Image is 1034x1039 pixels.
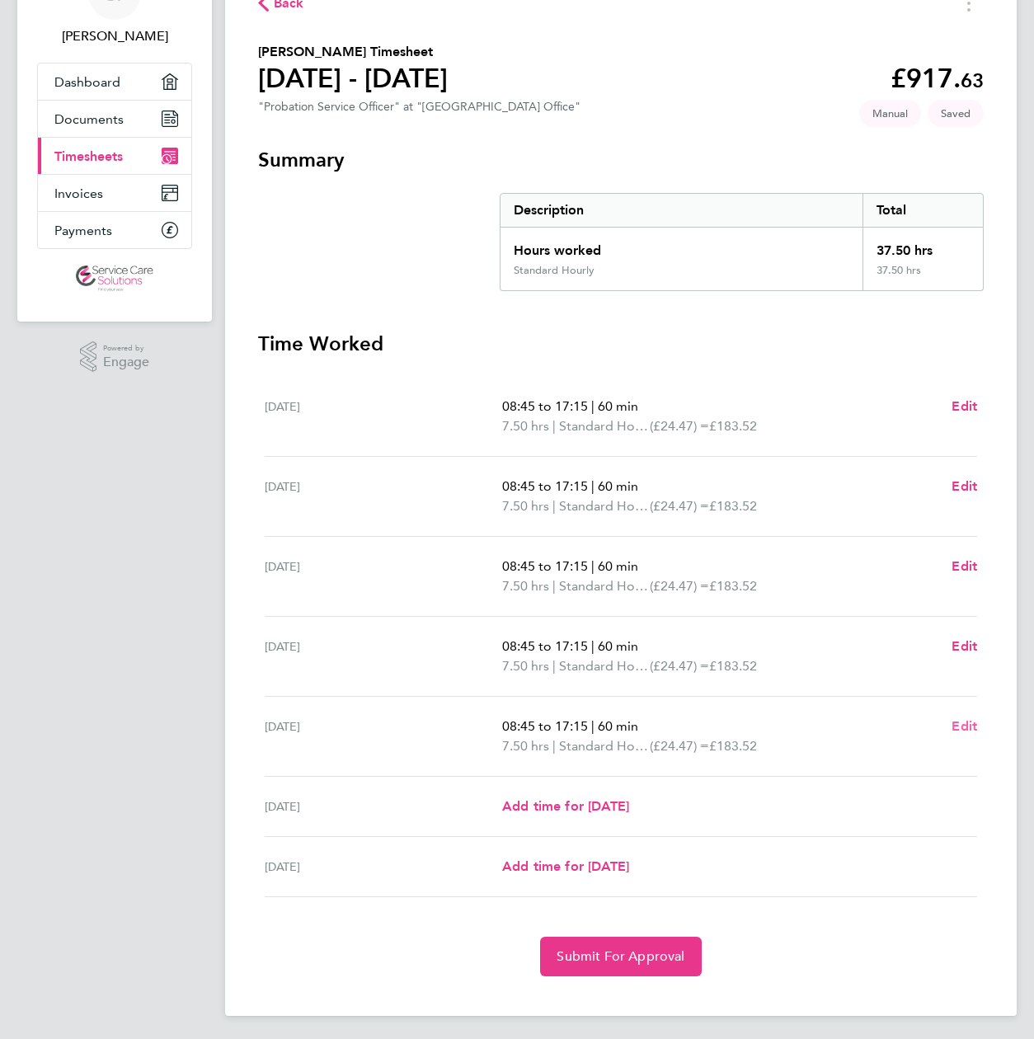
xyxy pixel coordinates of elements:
[598,558,638,574] span: 60 min
[557,948,684,965] span: Submit For Approval
[500,193,984,291] div: Summary
[591,718,595,734] span: |
[952,477,977,496] a: Edit
[76,266,153,292] img: servicecare-logo-retina.png
[650,658,709,674] span: (£24.47) =
[952,637,977,656] a: Edit
[559,496,650,516] span: Standard Hourly
[502,738,549,754] span: 7.50 hrs
[928,100,984,127] span: This timesheet is Saved.
[265,397,502,436] div: [DATE]
[501,194,862,227] div: Description
[54,223,112,238] span: Payments
[502,398,588,414] span: 08:45 to 17:15
[265,857,502,877] div: [DATE]
[952,638,977,654] span: Edit
[891,63,984,94] app-decimal: £917.
[103,341,149,355] span: Powered by
[502,558,588,574] span: 08:45 to 17:15
[501,228,862,264] div: Hours worked
[952,558,977,574] span: Edit
[265,797,502,816] div: [DATE]
[952,478,977,494] span: Edit
[709,738,757,754] span: £183.52
[502,418,549,434] span: 7.50 hrs
[598,638,638,654] span: 60 min
[961,68,984,92] span: 63
[650,578,709,594] span: (£24.47) =
[709,578,757,594] span: £183.52
[258,331,984,357] h3: Time Worked
[952,398,977,414] span: Edit
[591,398,595,414] span: |
[54,111,124,127] span: Documents
[552,418,556,434] span: |
[38,101,191,137] a: Documents
[502,638,588,654] span: 08:45 to 17:15
[502,658,549,674] span: 7.50 hrs
[559,736,650,756] span: Standard Hourly
[258,100,580,114] div: "Probation Service Officer" at "[GEOGRAPHIC_DATA] Office"
[265,717,502,756] div: [DATE]
[514,264,595,277] div: Standard Hourly
[862,264,983,290] div: 37.50 hrs
[502,718,588,734] span: 08:45 to 17:15
[54,186,103,201] span: Invoices
[258,147,984,173] h3: Summary
[502,498,549,514] span: 7.50 hrs
[598,478,638,494] span: 60 min
[650,498,709,514] span: (£24.47) =
[540,937,701,976] button: Submit For Approval
[502,798,629,814] span: Add time for [DATE]
[552,578,556,594] span: |
[559,656,650,676] span: Standard Hourly
[862,194,983,227] div: Total
[952,718,977,734] span: Edit
[552,498,556,514] span: |
[54,148,123,164] span: Timesheets
[598,398,638,414] span: 60 min
[258,42,448,62] h2: [PERSON_NAME] Timesheet
[502,797,629,816] a: Add time for [DATE]
[552,658,556,674] span: |
[502,858,629,874] span: Add time for [DATE]
[650,418,709,434] span: (£24.47) =
[591,478,595,494] span: |
[709,498,757,514] span: £183.52
[598,718,638,734] span: 60 min
[952,717,977,736] a: Edit
[502,857,629,877] a: Add time for [DATE]
[38,138,191,174] a: Timesheets
[559,576,650,596] span: Standard Hourly
[591,558,595,574] span: |
[650,738,709,754] span: (£24.47) =
[862,228,983,264] div: 37.50 hrs
[38,212,191,248] a: Payments
[265,557,502,596] div: [DATE]
[552,738,556,754] span: |
[54,74,120,90] span: Dashboard
[859,100,921,127] span: This timesheet was manually created.
[80,341,150,373] a: Powered byEngage
[709,418,757,434] span: £183.52
[37,26,192,46] span: Colin Paton
[265,637,502,676] div: [DATE]
[103,355,149,369] span: Engage
[38,175,191,211] a: Invoices
[265,477,502,516] div: [DATE]
[591,638,595,654] span: |
[952,557,977,576] a: Edit
[709,658,757,674] span: £183.52
[38,63,191,100] a: Dashboard
[952,397,977,416] a: Edit
[502,478,588,494] span: 08:45 to 17:15
[258,62,448,95] h1: [DATE] - [DATE]
[559,416,650,436] span: Standard Hourly
[502,578,549,594] span: 7.50 hrs
[37,266,192,292] a: Go to home page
